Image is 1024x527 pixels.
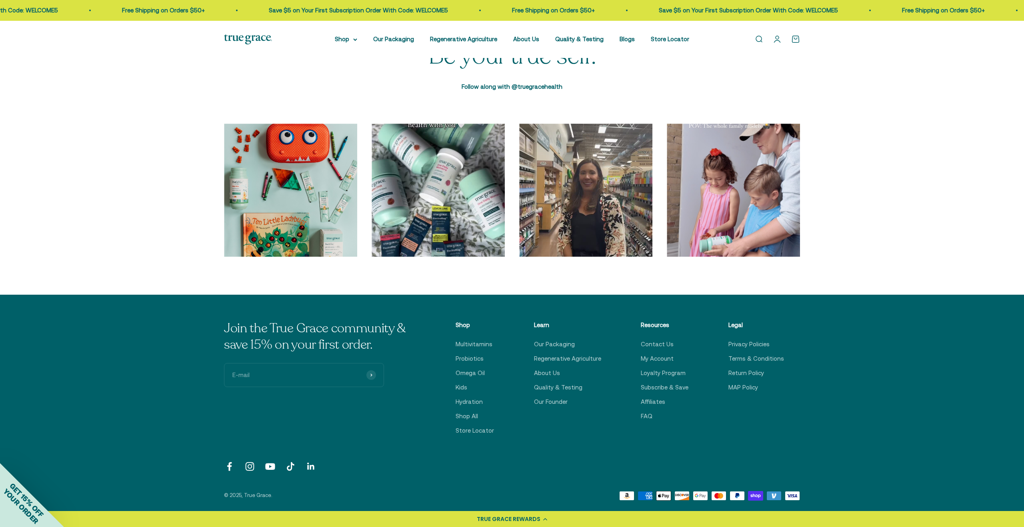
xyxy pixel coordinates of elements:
a: FAQ [641,411,652,421]
a: Shop All [456,411,478,421]
a: Follow on YouTube [265,461,276,472]
div: TRUE GRACE REWARDS [477,515,540,523]
a: Quality & Testing [534,383,582,392]
a: Contact Us [641,339,674,349]
a: Store Locator [651,36,689,42]
a: Our Packaging [534,339,575,349]
p: © 2025, True Grace. [224,491,272,500]
div: Go to Instagram post [372,124,505,257]
a: Free Shipping on Orders $50+ [510,7,593,14]
div: Go to Instagram post [667,124,800,257]
a: Free Shipping on Orders $50+ [120,7,203,14]
a: Hydration [456,397,483,407]
a: Terms & Conditions [728,354,784,363]
a: Privacy Policies [728,339,770,349]
a: Follow on LinkedIn [306,461,316,472]
a: Omega Oil [456,368,485,378]
a: Affiliates [641,397,665,407]
a: Our Packaging [373,36,414,42]
a: Store Locator [456,426,494,435]
p: Save $5 on Your First Subscription Order With Code: WELCOME5 [657,6,836,15]
a: About Us [534,368,560,378]
p: Be your true self. [428,43,596,69]
a: Blogs [620,36,635,42]
div: Go to Instagram post [519,124,652,257]
a: Follow on Facebook [224,461,235,472]
a: Probiotics [456,354,484,363]
a: Free Shipping on Orders $50+ [900,7,983,14]
a: About Us [513,36,539,42]
a: Loyalty Program [641,368,686,378]
a: Follow on Instagram [244,461,255,472]
p: Shop [456,320,494,330]
p: Join the True Grace community & save 15% on your first order. [224,320,416,353]
p: Follow along with @truegracehealth [462,82,562,92]
a: Subscribe & Save [641,383,688,392]
p: Save $5 on Your First Subscription Order With Code: WELCOME5 [267,6,446,15]
a: Regenerative Agriculture [534,354,601,363]
a: Regenerative Agriculture [430,36,497,42]
div: Go to Instagram post [224,124,357,257]
span: YOUR ORDER [2,487,40,525]
a: Multivitamins [456,339,492,349]
a: Our Founder [534,397,568,407]
a: Quality & Testing [555,36,604,42]
p: Resources [641,320,688,330]
summary: Shop [335,34,357,44]
a: Kids [456,383,467,392]
a: Follow on TikTok [285,461,296,472]
p: Learn [534,320,601,330]
span: GET 15% OFF [8,481,45,519]
p: Legal [728,320,784,330]
a: My Account [641,354,674,363]
a: Return Policy [728,368,764,378]
a: MAP Policy [728,383,758,392]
